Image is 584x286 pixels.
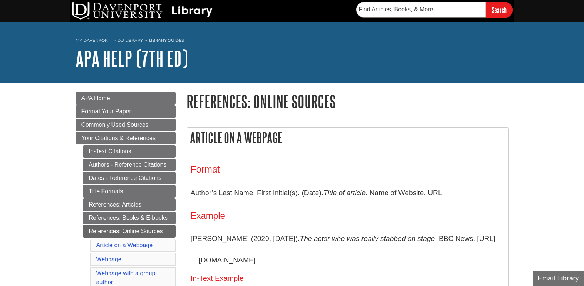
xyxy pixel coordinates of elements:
img: DU Library [72,2,213,20]
a: References: Articles [83,198,176,211]
h1: References: Online Sources [187,92,509,111]
nav: breadcrumb [76,35,509,47]
span: Commonly Used Sources [81,122,148,128]
h2: Article on a Webpage [187,128,508,147]
p: [PERSON_NAME] (2020, [DATE]). . BBC News. [URL][DOMAIN_NAME] [191,228,505,270]
h4: Example [191,211,505,221]
a: Dates - Reference Citations [83,172,176,184]
button: Email Library [533,271,584,286]
a: Commonly Used Sources [76,119,176,131]
a: Library Guides [149,38,184,43]
a: Format Your Paper [76,105,176,118]
a: In-Text Citations [83,145,176,158]
a: My Davenport [76,37,110,44]
a: APA Help (7th Ed) [76,47,188,70]
form: Searches DU Library's articles, books, and more [356,2,513,18]
span: Format Your Paper [81,108,131,115]
span: Your Citations & References [81,135,156,141]
a: References: Online Sources [83,225,176,238]
input: Find Articles, Books, & More... [356,2,486,17]
a: DU Library [117,38,143,43]
a: Authors - Reference Citations [83,159,176,171]
a: Webpage with a group author [96,270,156,285]
p: Author’s Last Name, First Initial(s). (Date). . Name of Website. URL [191,182,505,204]
a: Webpage [96,256,121,262]
a: Title Formats [83,185,176,198]
i: Title of article [323,189,366,197]
span: APA Home [81,95,110,101]
input: Search [486,2,513,18]
h5: In-Text Example [191,274,505,282]
a: References: Books & E-books [83,212,176,224]
i: The actor who was really stabbed on stage [300,235,435,242]
a: Article on a Webpage [96,242,153,248]
a: APA Home [76,92,176,105]
h3: Format [191,164,505,175]
a: Your Citations & References [76,132,176,144]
